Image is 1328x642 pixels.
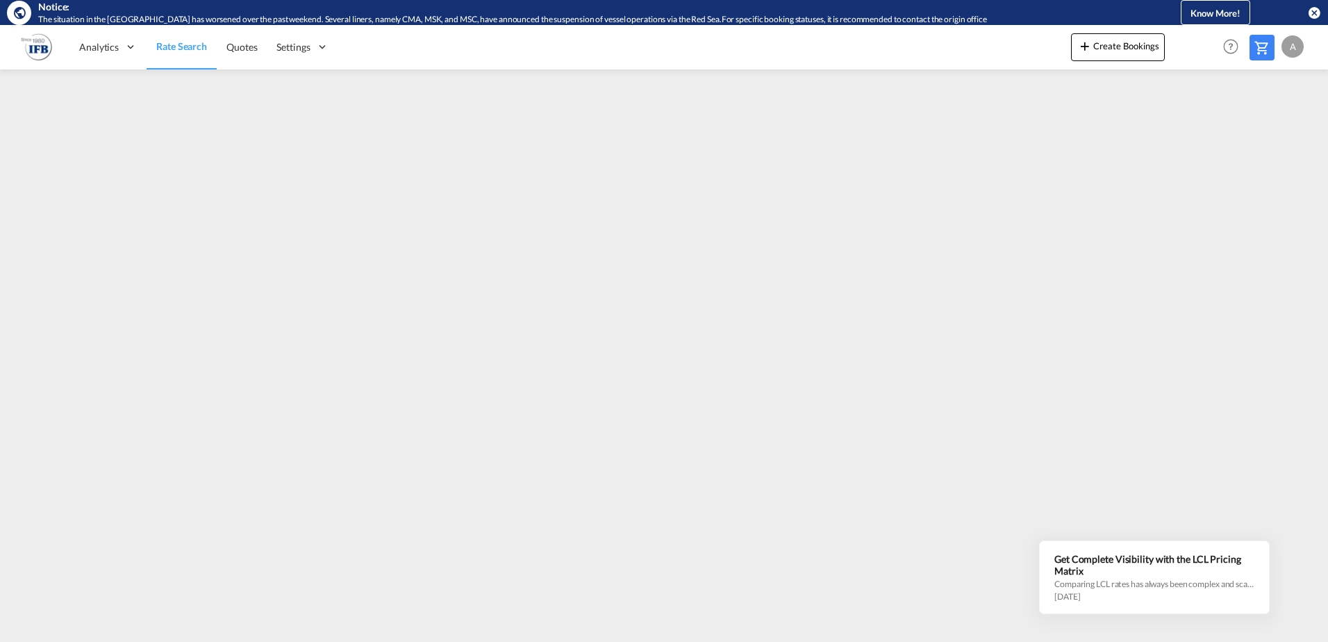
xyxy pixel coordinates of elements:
[21,31,52,63] img: b628ab10256c11eeb52753acbc15d091.png
[13,6,26,19] md-icon: icon-earth
[147,24,217,69] a: Rate Search
[1219,35,1250,60] div: Help
[276,40,310,54] span: Settings
[1307,6,1321,19] button: icon-close-circle
[226,41,257,53] span: Quotes
[267,24,338,69] div: Settings
[1281,35,1304,58] div: A
[156,40,207,52] span: Rate Search
[1077,38,1093,54] md-icon: icon-plus 400-fg
[38,14,1124,26] div: The situation in the Red Sea has worsened over the past weekend. Several liners, namely CMA, MSK,...
[1219,35,1243,58] span: Help
[1190,8,1240,19] span: Know More!
[79,40,119,54] span: Analytics
[217,24,267,69] a: Quotes
[1071,33,1165,61] button: icon-plus 400-fgCreate Bookings
[69,24,147,69] div: Analytics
